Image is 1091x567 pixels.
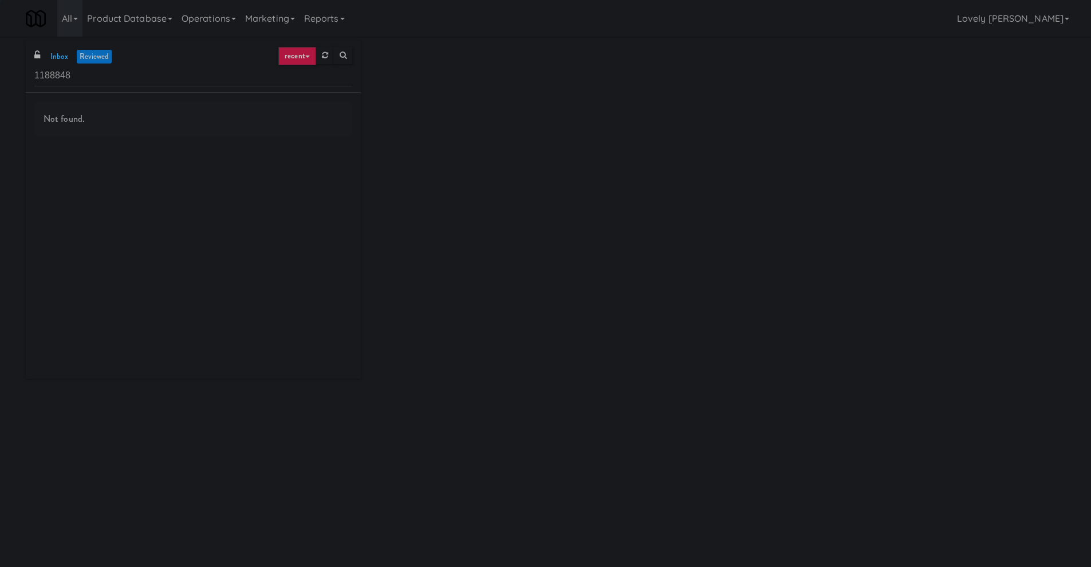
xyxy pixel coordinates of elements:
[278,47,316,65] a: recent
[48,50,71,64] a: inbox
[77,50,112,64] a: reviewed
[44,112,85,125] span: Not found.
[34,65,352,86] input: Search vision orders
[26,9,46,29] img: Micromart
